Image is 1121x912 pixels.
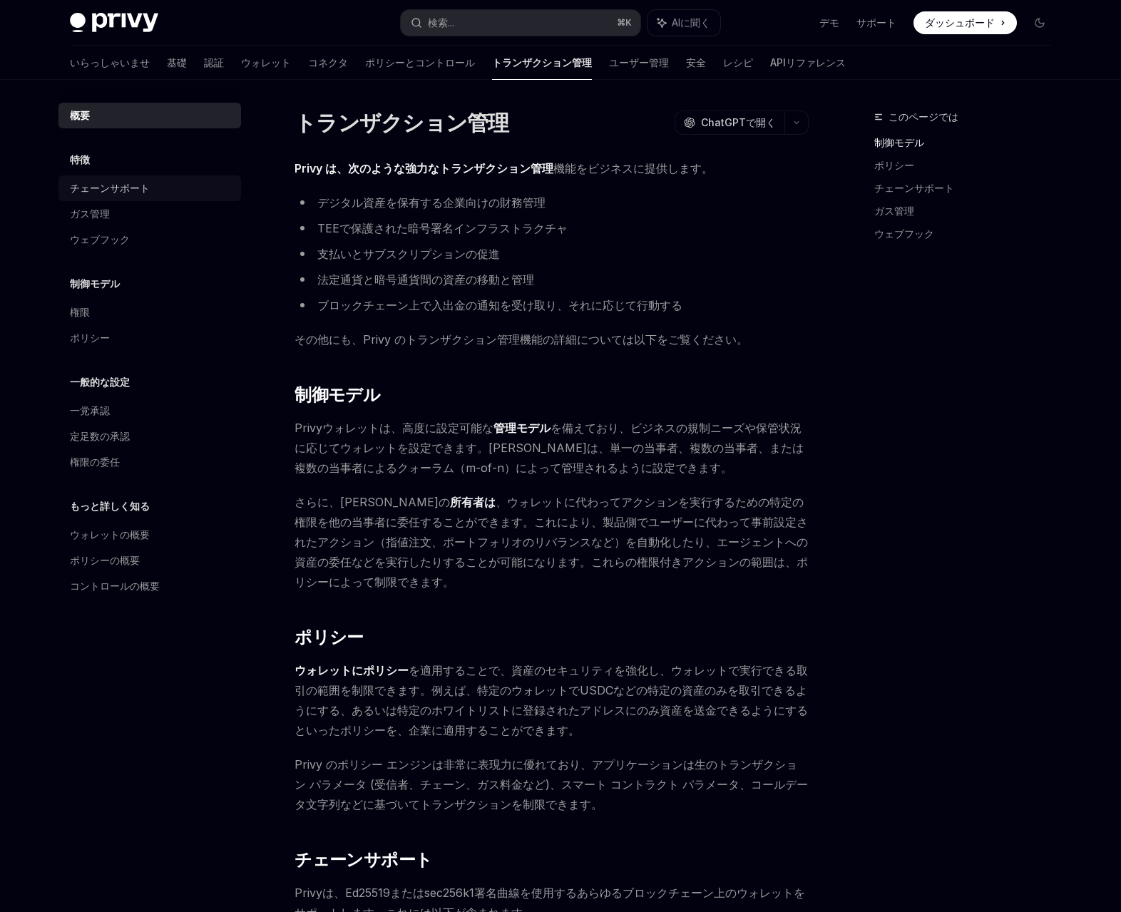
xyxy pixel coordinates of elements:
[874,182,954,194] font: チェーンサポート
[167,56,187,68] font: 基礎
[770,46,846,80] a: APIリファレンス
[70,580,160,592] font: コントロールの概要
[70,277,120,290] font: 制御モデル
[925,16,995,29] font: ダッシュボード
[241,56,291,68] font: ウォレット
[553,161,702,175] font: 機能をビジネスに提供します
[308,56,348,68] font: コネクタ
[70,528,150,540] font: ウォレットの概要
[204,56,224,68] font: 認証
[770,56,846,68] font: APIリファレンス
[241,46,291,80] a: ウォレット
[874,177,1063,200] a: チェーンサポート
[856,16,896,29] font: サポート
[70,46,150,80] a: いらっしゃいませ
[70,404,110,416] font: 一党承認
[450,495,496,510] a: 所有者は
[58,424,241,449] a: 定足数の承認
[450,495,496,509] font: 所有者は
[295,663,409,678] a: ウォレットにポリシー
[70,56,150,68] font: いらっしゃいませ
[70,500,150,512] font: もっと詳しく知る
[58,548,241,573] a: ポリシーの概要
[701,116,776,128] font: ChatGPTで開く
[401,10,640,36] button: 検索...⌘K
[58,175,241,201] a: チェーンサポート
[70,109,90,121] font: 概要
[295,849,432,870] font: チェーンサポート
[295,384,380,405] font: 制御モデル
[675,111,784,135] button: ChatGPTで開く
[874,222,1063,245] a: ウェブフック
[58,299,241,325] a: 権限
[625,17,632,28] font: K
[295,757,808,811] font: Privy のポリシー エンジンは非常に表現力に優れており、アプリケーションは生のトランザクション パラメータ (受信者、チェーン、ガス料金など)、スマート コントラクト パラメータ、コールデー...
[702,161,713,175] font: 。
[70,153,90,165] font: 特徴
[672,16,710,29] font: AIに聞く
[874,205,914,217] font: ガス管理
[70,13,158,33] img: ダークロゴ
[58,522,241,548] a: ウォレットの概要
[428,16,454,29] font: 検索...
[308,46,348,80] a: コネクタ
[58,449,241,475] a: 権限の委任
[70,554,140,566] font: ポリシーの概要
[295,421,804,475] font: を備えており、ビジネスの規制ニーズや保管状況に応じてウォレットを設定できます。[PERSON_NAME]は、単一の当事者、複数の当事者、または複数の当事者によるクォーラム（m-of-n）によって...
[58,573,241,599] a: コントロールの概要
[1028,11,1051,34] button: ダークモードを切り替える
[204,46,224,80] a: 認証
[609,46,669,80] a: ユーザー管理
[58,201,241,227] a: ガス管理
[70,430,130,442] font: 定足数の承認
[617,17,625,28] font: ⌘
[70,306,90,318] font: 権限
[317,298,682,312] font: ブロックチェーン上で入出金の通知を受け取り、それに応じて行動する
[317,272,534,287] font: 法定通貨と暗号通貨間の資産の移動と管理
[819,16,839,30] a: デモ
[492,56,592,68] font: トランザクション管理
[874,154,1063,177] a: ポリシー
[58,325,241,351] a: ポリシー
[492,46,592,80] a: トランザクション管理
[874,131,1063,154] a: 制御モデル
[874,227,934,240] font: ウェブフック
[686,56,706,68] font: 安全
[295,495,808,589] font: 、ウォレットに代わってアクションを実行するための特定の権限を他の当事者に委任することができます。これにより、製品側でユーザーに代わって事前設定されたアクション（指値注文、ポートフォリオのリバラン...
[874,159,914,171] font: ポリシー
[295,421,493,435] font: Privyウォレットは、高度に設定可能な
[365,56,475,68] font: ポリシーとコントロール
[874,200,1063,222] a: ガス管理
[493,421,551,435] font: 管理モデル
[58,227,241,252] a: ウェブフック
[913,11,1017,34] a: ダッシュボード
[317,195,546,210] font: デジタル資産を保有する企業向けの財務管理
[295,495,450,509] font: さらに、[PERSON_NAME]の
[70,233,130,245] font: ウェブフック
[295,110,509,135] font: トランザクション管理
[647,10,720,36] button: AIに聞く
[58,398,241,424] a: 一党承認
[409,663,466,677] font: を適用する
[609,56,669,68] font: ユーザー管理
[723,46,753,80] a: レシピ
[167,46,187,80] a: 基礎
[723,56,753,68] font: レシピ
[365,46,475,80] a: ポリシーとコントロール
[295,627,364,647] font: ポリシー
[317,221,568,235] font: TEEで保護された暗号署名インフラストラクチャ
[295,161,553,175] font: Privy は、次のような強力なトランザクション管理
[70,332,110,344] font: ポリシー
[874,136,924,148] font: 制御モデル
[819,16,839,29] font: デモ
[856,16,896,30] a: サポート
[493,421,551,436] a: 管理モデル
[70,456,120,468] font: 権限の委任
[58,103,241,128] a: 概要
[70,376,130,388] font: 一般的な設定
[686,46,706,80] a: 安全
[317,247,500,261] font: 支払いとサブスクリプションの促進
[295,663,808,737] font: ことで、資産のセキュリティを強化し、ウォレットで実行できる取引の範囲を制限できます。例えば、特定のウォレットでUSDCなどの特定の資産のみを取引できるようにする、あるいは特定のホワイトリストに登...
[70,182,150,194] font: チェーンサポート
